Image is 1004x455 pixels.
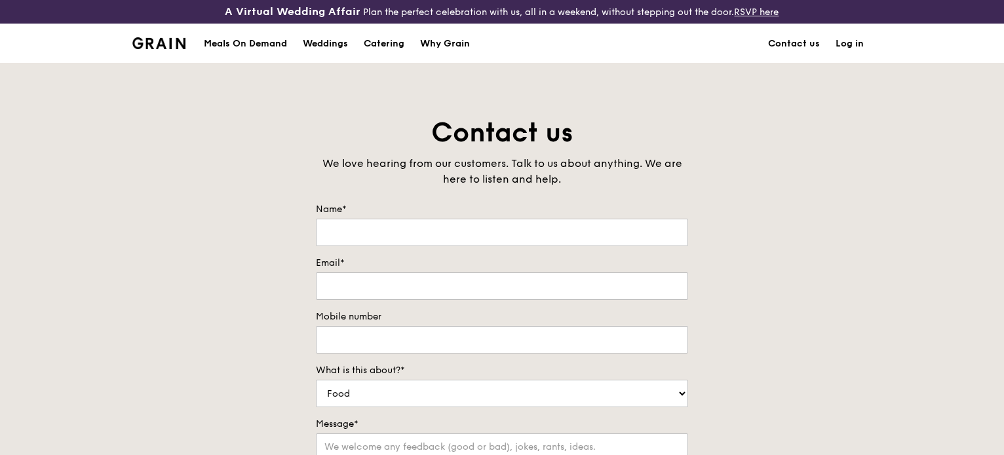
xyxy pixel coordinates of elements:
a: Weddings [295,24,356,64]
div: Why Grain [420,24,470,64]
div: Plan the perfect celebration with us, all in a weekend, without stepping out the door. [167,5,836,18]
h1: Contact us [316,115,688,151]
a: Why Grain [412,24,478,64]
img: Grain [132,37,185,49]
a: Catering [356,24,412,64]
label: Name* [316,203,688,216]
label: Mobile number [316,310,688,323]
div: Catering [364,24,404,64]
a: GrainGrain [132,23,185,62]
label: Email* [316,257,688,270]
div: We love hearing from our customers. Talk to us about anything. We are here to listen and help. [316,156,688,187]
a: Contact us [760,24,828,64]
div: Meals On Demand [204,24,287,64]
label: Message* [316,418,688,431]
label: What is this about?* [316,364,688,377]
a: RSVP here [734,7,779,18]
a: Log in [828,24,872,64]
h3: A Virtual Wedding Affair [225,5,360,18]
div: Weddings [303,24,348,64]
